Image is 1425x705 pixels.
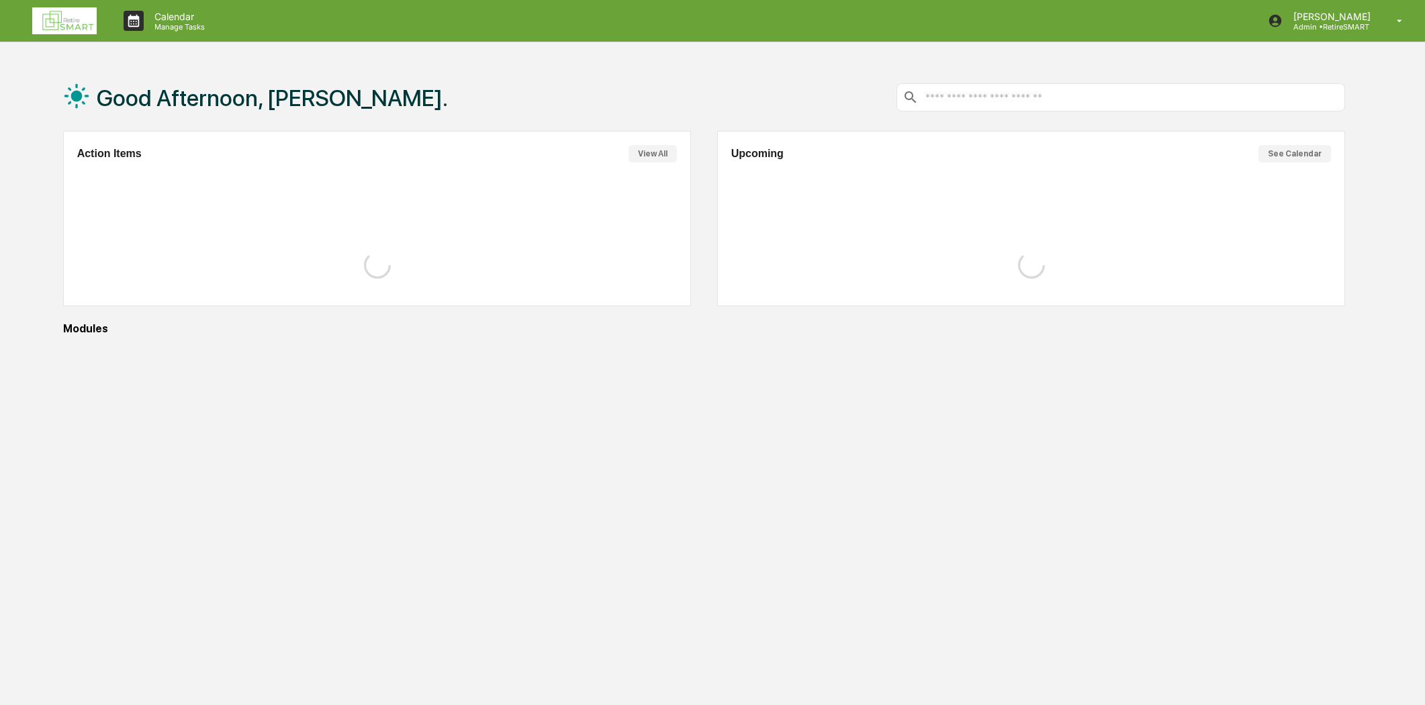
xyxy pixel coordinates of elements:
[77,148,142,160] h2: Action Items
[63,322,1346,335] div: Modules
[1283,22,1377,32] p: Admin • RetireSMART
[32,7,97,34] img: logo
[1283,11,1377,22] p: [PERSON_NAME]
[629,145,677,162] button: View All
[144,11,212,22] p: Calendar
[1258,145,1331,162] button: See Calendar
[144,22,212,32] p: Manage Tasks
[731,148,784,160] h2: Upcoming
[97,85,448,111] h1: Good Afternoon, [PERSON_NAME].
